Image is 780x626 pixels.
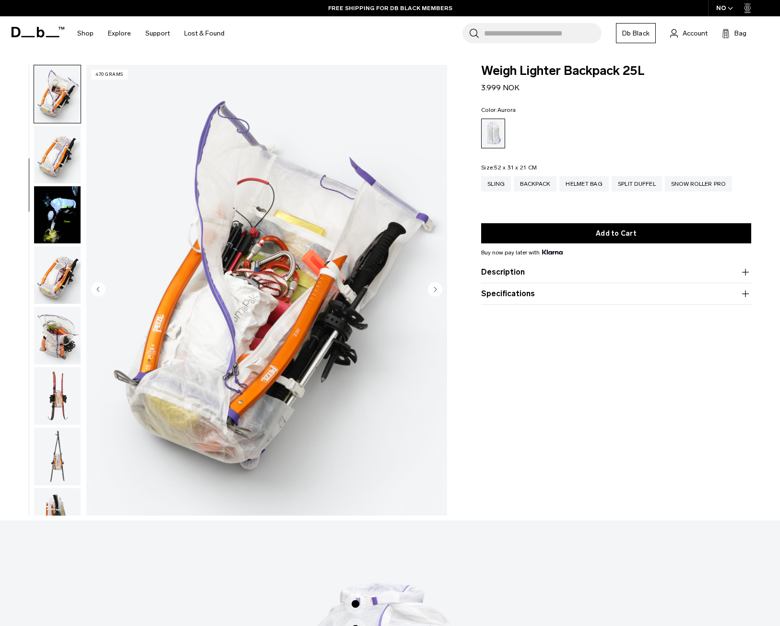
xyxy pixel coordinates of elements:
span: 3.999 NOK [481,83,520,92]
span: Aurora [497,107,516,113]
button: Weigh_Lighter_Backpack_25L_7.png [34,306,81,365]
span: Account [683,28,708,38]
a: Explore [108,16,131,50]
a: Lost & Found [184,16,225,50]
button: Next slide [428,282,442,298]
button: Bag [722,27,746,39]
span: Bag [734,28,746,38]
img: Weigh_Lighter_Backpack_25L_4.png [86,65,447,516]
a: Snow Roller Pro [665,176,732,192]
a: Account [670,27,708,39]
span: 52 x 31 x 21 CM [494,164,537,171]
a: Backpack [514,176,556,192]
a: FREE SHIPPING FOR DB BLACK MEMBERS [328,4,452,12]
a: Support [145,16,170,50]
button: Description [481,266,751,278]
button: Weigh_Lighter_Backpack_25L_9.png [34,427,81,486]
button: Add to Cart [481,223,751,243]
legend: Color: [481,107,516,113]
img: Weigh_Lighter_Backpack_25L_8.png [34,367,81,425]
img: Weigh_Lighter_Backpack_25L_5.png [34,126,81,183]
img: Weigh_Lighter_Backpack_25L_6.png [34,246,81,304]
nav: Main Navigation [70,16,232,50]
a: Shop [77,16,94,50]
legend: Size: [481,165,537,170]
img: Weigh_Lighter_Backpack_25L_10.png [34,488,81,546]
button: Weigh_Lighter_Backpack_25L_5.png [34,125,81,184]
span: Weigh Lighter Backpack 25L [481,65,751,77]
p: 470 grams [91,70,128,80]
img: Weigh_Lighter_Backpack_25L_9.png [34,428,81,485]
img: Weigh Lighter Backpack 25L Aurora [34,186,81,244]
a: Sling [481,176,511,192]
li: 5 / 18 [86,65,447,516]
a: Aurora [481,119,505,148]
span: Buy now pay later with [481,248,563,257]
img: Weigh_Lighter_Backpack_25L_4.png [34,65,81,123]
button: Specifications [481,288,751,300]
button: Previous slide [91,282,106,298]
img: Weigh_Lighter_Backpack_25L_7.png [34,307,81,364]
img: {"height" => 20, "alt" => "Klarna"} [542,250,563,254]
a: Split Duffel [612,176,662,192]
a: Helmet Bag [559,176,609,192]
a: Db Black [616,23,656,43]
